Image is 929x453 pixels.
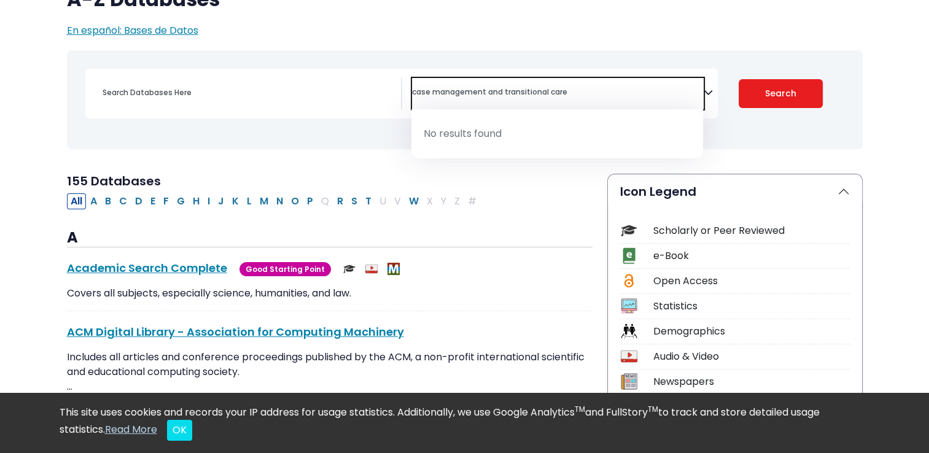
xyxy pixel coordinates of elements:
[411,119,703,149] li: No results found
[101,193,115,209] button: Filter Results B
[147,193,159,209] button: Filter Results E
[405,193,422,209] button: Filter Results W
[621,247,637,264] img: Icon e-Book
[621,323,637,339] img: Icon Demographics
[653,374,850,389] div: Newspapers
[67,193,481,207] div: Alpha-list to filter by first letter of database name
[95,83,401,101] input: Search database by title or keyword
[653,274,850,288] div: Open Access
[60,405,870,441] div: This site uses cookies and records your IP address for usage statistics. Additionally, we use Goo...
[575,404,585,414] sup: TM
[621,273,637,289] img: Icon Open Access
[167,420,192,441] button: Close
[131,193,146,209] button: Filter Results D
[67,172,161,190] span: 155 Databases
[239,262,331,276] span: Good Starting Point
[67,286,593,301] p: Covers all subjects, especially science, humanities, and law.
[653,349,850,364] div: Audio & Video
[287,193,303,209] button: Filter Results O
[653,324,850,339] div: Demographics
[204,193,214,209] button: Filter Results I
[87,193,101,209] button: Filter Results A
[115,193,131,209] button: Filter Results C
[214,193,228,209] button: Filter Results J
[67,350,593,394] p: Includes all articles and conference proceedings published by the ACM, a non-profit international...
[362,193,375,209] button: Filter Results T
[67,324,404,339] a: ACM Digital Library - Association for Computing Machinery
[653,223,850,238] div: Scholarly or Peer Reviewed
[653,249,850,263] div: e-Book
[67,23,198,37] a: En español: Bases de Datos
[621,373,637,390] img: Icon Newspapers
[621,222,637,239] img: Icon Scholarly or Peer Reviewed
[173,193,189,209] button: Filter Results G
[387,263,400,275] img: MeL (Michigan electronic Library)
[333,193,347,209] button: Filter Results R
[273,193,287,209] button: Filter Results N
[653,299,850,314] div: Statistics
[621,298,637,314] img: Icon Statistics
[608,174,862,209] button: Icon Legend
[243,193,255,209] button: Filter Results L
[621,348,637,365] img: Icon Audio & Video
[343,263,356,275] img: Scholarly or Peer Reviewed
[67,260,227,276] a: Academic Search Complete
[67,50,863,149] nav: Search filters
[648,404,658,414] sup: TM
[105,422,157,436] a: Read More
[67,229,593,247] h3: A
[303,193,317,209] button: Filter Results P
[365,263,378,275] img: Audio & Video
[189,193,203,209] button: Filter Results H
[412,88,704,98] textarea: Search
[348,193,361,209] button: Filter Results S
[256,193,272,209] button: Filter Results M
[228,193,243,209] button: Filter Results K
[67,193,86,209] button: All
[739,79,823,108] button: Submit for Search Results
[160,193,173,209] button: Filter Results F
